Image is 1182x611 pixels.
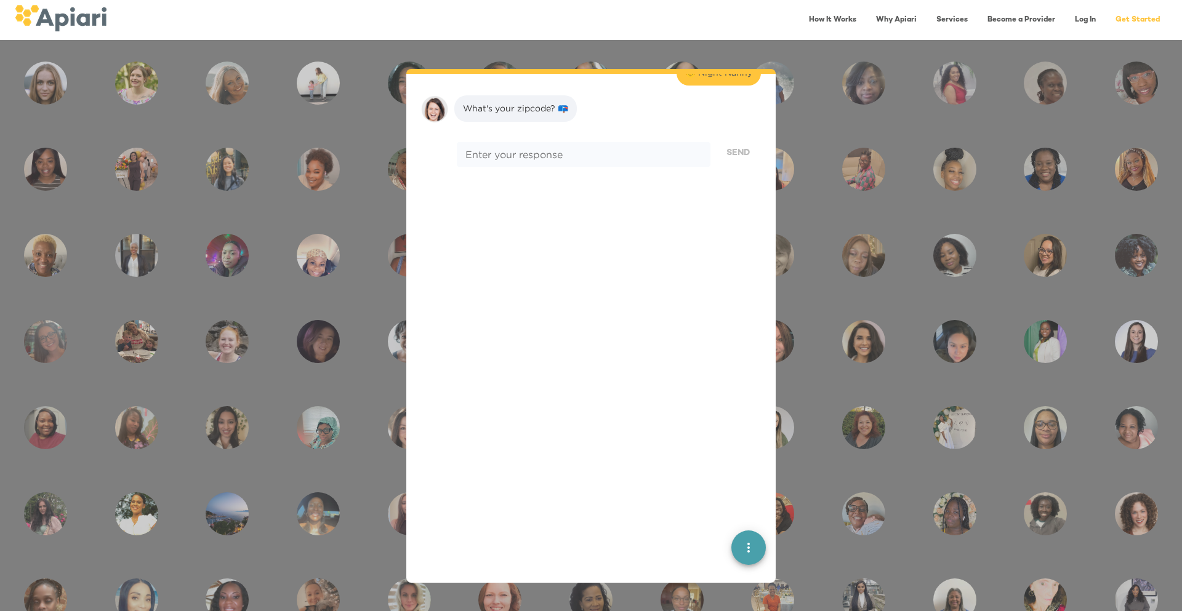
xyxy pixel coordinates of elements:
[802,7,864,33] a: How It Works
[731,531,766,565] button: quick menu
[1108,7,1167,33] a: Get Started
[1067,7,1103,33] a: Log In
[421,95,448,122] img: amy.37686e0395c82528988e.png
[463,102,568,114] div: What's your zipcode? 📪
[869,7,924,33] a: Why Apiari
[980,7,1063,33] a: Become a Provider
[15,5,107,31] img: logo
[929,7,975,33] a: Services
